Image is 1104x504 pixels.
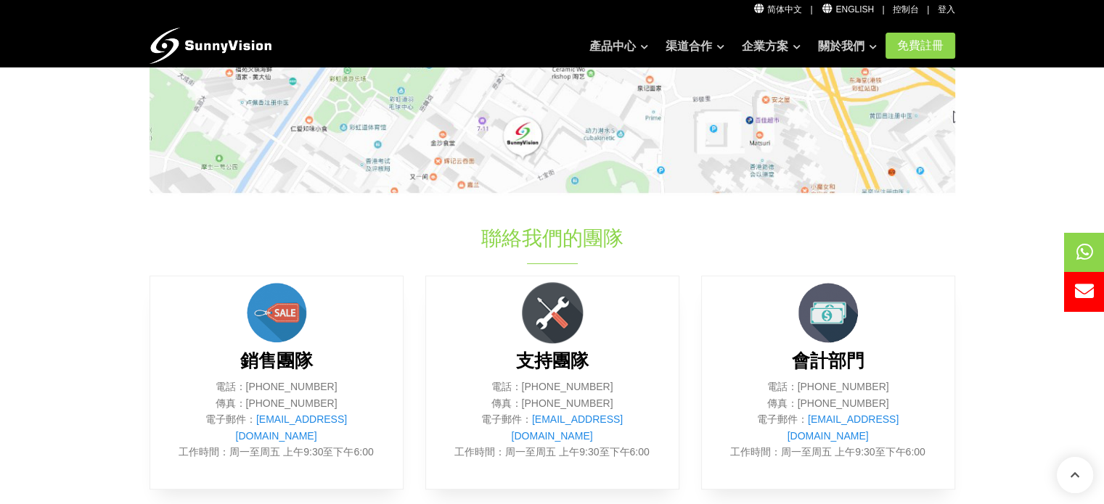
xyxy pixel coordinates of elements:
[927,3,929,17] li: |
[516,276,589,349] img: flat-repair-tools.png
[240,276,313,349] img: sales.png
[821,4,874,15] a: English
[172,379,381,460] p: 電話：[PHONE_NUMBER] 傳真：[PHONE_NUMBER] 電子郵件： 工作時間：周一至周五 上午9:30至下午6:00
[589,32,648,61] a: 產品中心
[882,3,884,17] li: |
[448,379,657,460] p: 電話：[PHONE_NUMBER] 傳真：[PHONE_NUMBER] 電子郵件： 工作時間：周一至周五 上午9:30至下午6:00
[516,351,589,371] b: 支持團隊
[886,33,955,59] a: 免費註冊
[792,276,864,349] img: money.png
[724,379,933,460] p: 電話：[PHONE_NUMBER] 傳真：[PHONE_NUMBER] 電子郵件： 工作時間：周一至周五 上午9:30至下午6:00
[810,3,812,17] li: |
[666,32,724,61] a: 渠道合作
[893,4,919,15] a: 控制台
[792,351,864,371] b: 會計部門
[787,413,899,441] a: [EMAIL_ADDRESS][DOMAIN_NAME]
[818,32,877,61] a: 關於我們
[511,413,623,441] a: [EMAIL_ADDRESS][DOMAIN_NAME]
[311,224,794,252] h1: 聯絡我們的團隊
[753,4,803,15] a: 简体中文
[235,413,347,441] a: [EMAIL_ADDRESS][DOMAIN_NAME]
[938,4,955,15] a: 登入
[240,351,313,371] b: 銷售團隊
[742,32,801,61] a: 企業方案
